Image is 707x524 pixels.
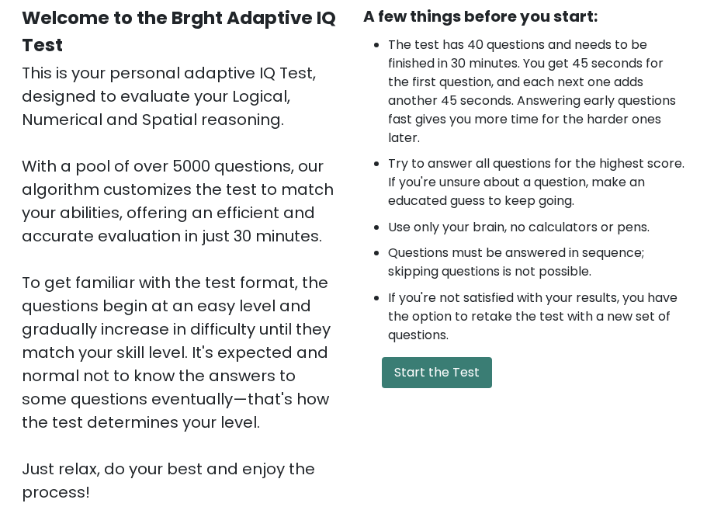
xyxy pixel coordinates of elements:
div: A few things before you start: [363,5,686,28]
li: The test has 40 questions and needs to be finished in 30 minutes. You get 45 seconds for the firs... [388,36,686,147]
li: If you're not satisfied with your results, you have the option to retake the test with a new set ... [388,289,686,345]
button: Start the Test [382,357,492,388]
li: Questions must be answered in sequence; skipping questions is not possible. [388,244,686,281]
li: Try to answer all questions for the highest score. If you're unsure about a question, make an edu... [388,154,686,210]
div: This is your personal adaptive IQ Test, designed to evaluate your Logical, Numerical and Spatial ... [22,61,345,504]
li: Use only your brain, no calculators or pens. [388,218,686,237]
b: Welcome to the Brght Adaptive IQ Test [22,5,336,57]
